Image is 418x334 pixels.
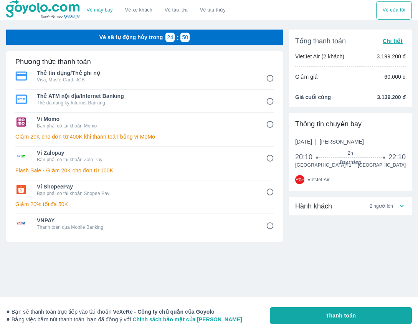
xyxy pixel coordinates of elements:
[6,308,242,316] span: Bạn sẽ thanh toán trực tiếp vào tài khoản
[37,149,255,157] span: Ví Zalopay
[37,190,255,197] p: Bạn phải có tài khoản Shopee Pay
[15,180,274,199] div: Ví ShopeePayVí ShopeePayBạn phải có tài khoản Shopee Pay
[15,94,27,104] img: Thẻ ATM nội địa/Internet Banking
[99,33,163,41] p: Vé sẽ tự động hủy trong
[383,38,403,44] span: Chi tiết
[15,167,274,174] p: Flash Sale - Giảm 20K cho đơn từ 100K
[175,33,180,41] p: :
[289,197,412,215] div: Hành khách2 người lớn
[326,312,356,319] span: Thanh toán
[295,152,317,162] span: 20:10
[37,123,255,129] p: Bạn phải có tài khoản Momo
[270,307,412,324] button: Thanh toán
[376,1,412,20] button: Vé của tôi
[15,67,274,85] div: Thẻ tín dụng/Thẻ ghi nợThẻ tín dụng/Thẻ ghi nợVisa, MasterCard, JCB
[37,217,255,224] span: VNPAY
[295,53,344,60] p: VietJet Air (2 khách)
[380,36,406,46] button: Chi tiết
[15,147,274,165] div: Ví ZalopayVí ZalopayBạn phải có tài khoản Zalo Pay
[37,77,255,83] p: Visa, MasterCard, JCB
[6,316,242,323] span: Bằng việc bấm nút thanh toán, bạn đã đồng ý với
[317,150,384,156] span: 2h
[295,73,317,81] p: Giảm giá
[295,36,346,46] span: Tổng thanh toán
[125,7,152,13] a: Vé xe khách
[15,57,91,66] h6: Phương thức thanh toán
[295,138,364,146] span: [DATE]
[15,214,274,233] div: VNPAYVNPAYThanh toán qua Mobile Banking
[370,203,393,209] span: 2 người lớn
[15,200,274,208] p: Giảm 20% tối đa 50K
[307,177,330,183] span: VietJet Air
[295,119,406,129] div: Thông tin chuyến bay
[15,151,27,160] img: Ví Zalopay
[194,1,232,20] button: Vé tàu thủy
[37,115,255,123] span: Ví Momo
[15,113,274,131] div: Ví MomoVí MomoBạn phải có tài khoản Momo
[37,69,255,77] span: Thẻ tín dụng/Thẻ ghi nợ
[37,183,255,190] span: Ví ShopeePay
[113,309,214,315] strong: VeXeRe - Công ty chủ quản của Goyolo
[81,1,232,20] div: choose transportation mode
[37,224,255,230] p: Thanh toán qua Mobile Banking
[15,90,274,108] div: Thẻ ATM nội địa/Internet BankingThẻ ATM nội địa/Internet BankingThẻ đã đăng ký Internet Banking
[15,117,27,127] img: Ví Momo
[15,219,27,228] img: VNPAY
[317,159,384,165] span: Bay thẳng
[167,33,173,41] p: 24
[377,93,406,101] span: 3.139.200 đ
[377,53,406,60] p: 3.199.200 đ
[315,139,317,145] span: |
[381,73,406,81] p: - 60.000 đ
[37,157,255,163] p: Bạn phải có tài khoản Zalo Pay
[320,139,364,145] span: [PERSON_NAME]
[87,7,113,13] a: Vé máy bay
[37,100,255,106] p: Thẻ đã đăng ký Internet Banking
[182,33,188,41] p: 50
[15,71,27,81] img: Thẻ tín dụng/Thẻ ghi nợ
[37,92,255,100] span: Thẻ ATM nội địa/Internet Banking
[132,316,242,322] a: Chính sách bảo mật của [PERSON_NAME]
[376,1,412,20] div: choose transportation mode
[295,93,331,101] span: Giá cuối cùng
[15,133,274,141] p: Giảm 20K cho đơn từ 400K khi thanh toán bằng ví MoMo
[388,152,406,162] span: 22:10
[15,185,27,194] img: Ví ShopeePay
[295,202,332,211] span: Hành khách
[159,1,194,20] a: Vé tàu lửa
